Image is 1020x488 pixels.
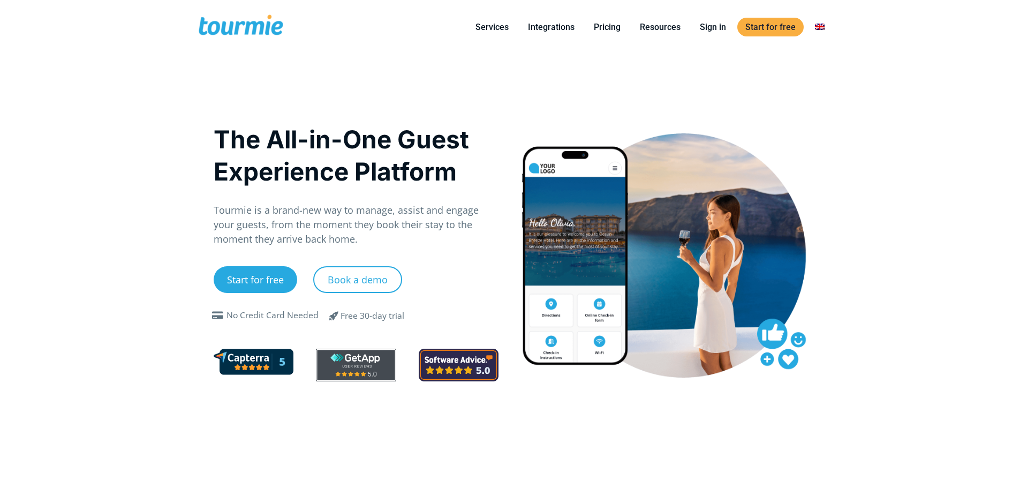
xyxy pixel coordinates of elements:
[632,20,689,34] a: Resources
[209,311,226,320] span: 
[214,203,499,246] p: Tourmie is a brand-new way to manage, assist and engage your guests, from the moment they book th...
[467,20,517,34] a: Services
[586,20,629,34] a: Pricing
[737,18,804,36] a: Start for free
[321,309,347,322] span: 
[692,20,734,34] a: Sign in
[214,123,499,187] h1: The All-in-One Guest Experience Platform
[341,310,404,322] div: Free 30-day trial
[214,266,297,293] a: Start for free
[520,20,583,34] a: Integrations
[313,266,402,293] a: Book a demo
[226,309,319,322] div: No Credit Card Needed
